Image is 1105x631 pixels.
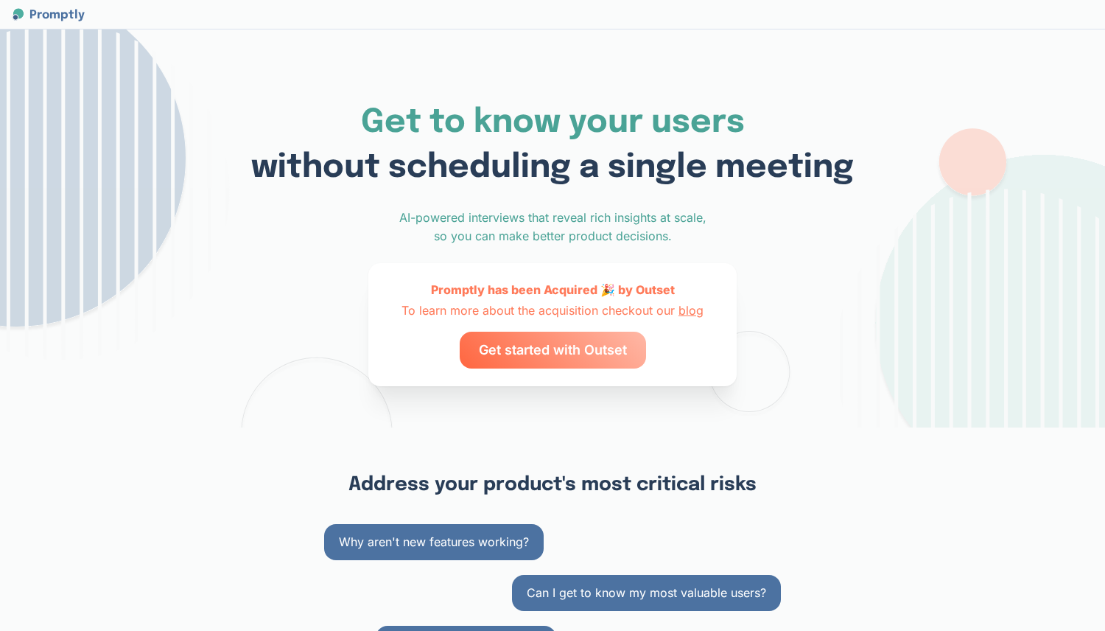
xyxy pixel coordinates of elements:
[361,106,745,139] span: Get to know your users
[251,151,854,184] span: without scheduling a single meeting
[10,5,27,23] img: Promptly
[431,281,675,299] div: Promptly has been Acquired 🎉 by Outset
[6,4,88,26] a: PromptlyPromptly
[460,332,646,369] a: Get started with Outset
[339,533,529,551] div: Why aren't new features working?
[348,472,757,498] h2: Address your product's most critical risks
[678,303,704,318] a: blog
[29,7,85,25] span: Promptly
[401,301,704,320] div: To learn more about the acquisition checkout our
[527,584,766,602] div: Can I get to know my most valuable users?
[479,332,627,369] span: Get started with Outset
[398,209,707,245] div: AI-powered interviews that reveal rich insights at scale, so you can make better product decisions.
